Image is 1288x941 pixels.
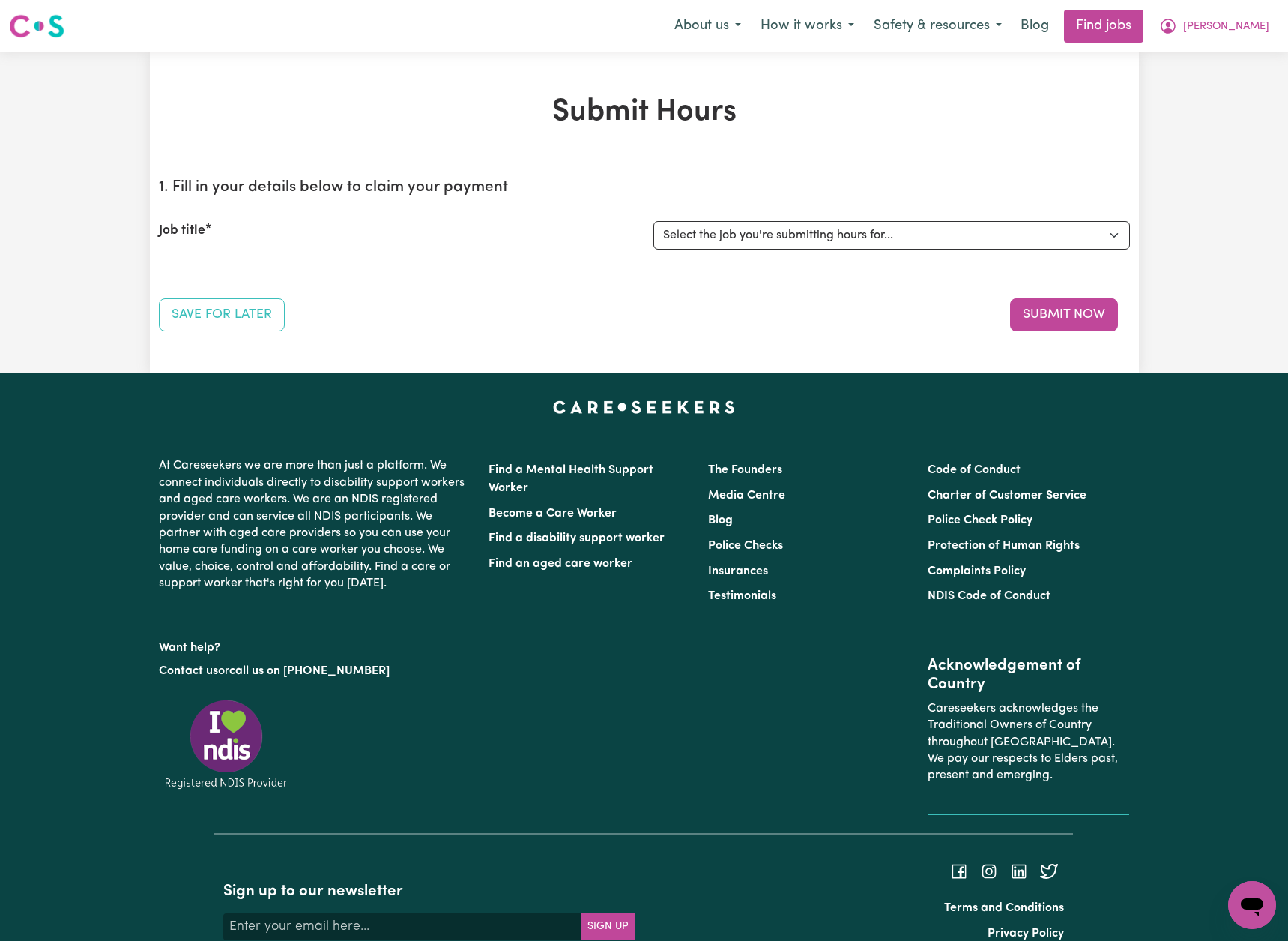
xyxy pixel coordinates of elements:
[159,451,471,598] p: At Careseekers we are more than just a platform. We connect individuals directly to disability su...
[229,665,390,677] a: call us on [PHONE_NUMBER]
[950,865,968,877] a: Follow Careseekers on Facebook
[928,540,1080,552] a: Protection of Human Rights
[489,508,617,520] a: Become a Care Worker
[159,94,1130,130] h1: Submit Hours
[944,902,1064,914] a: Terms and Conditions
[928,514,1032,526] a: Police Check Policy
[1010,298,1118,331] button: Submit your job report
[1149,10,1279,42] button: My Account
[708,565,768,577] a: Insurances
[928,490,1086,502] a: Charter of Customer Service
[708,514,733,526] a: Blog
[665,10,751,42] button: About us
[159,221,205,241] label: Job title
[9,9,64,43] a: Careseekers logo
[928,657,1129,694] h2: Acknowledgement of Country
[980,865,998,877] a: Follow Careseekers on Instagram
[159,178,1130,197] h2: 1. Fill in your details below to claim your payment
[988,928,1064,940] a: Privacy Policy
[489,532,665,544] a: Find a disability support worker
[751,10,864,42] button: How it works
[223,913,581,940] input: Enter your email here...
[159,697,294,791] img: Registered NDIS provider
[159,657,471,685] p: or
[928,590,1050,602] a: NDIS Code of Conduct
[1183,19,1269,35] span: [PERSON_NAME]
[1040,865,1058,877] a: Follow Careseekers on Twitter
[928,464,1021,476] a: Code of Conduct
[159,634,471,656] p: Want help?
[489,558,632,570] a: Find an aged care worker
[489,464,653,494] a: Find a Mental Health Support Worker
[928,565,1026,577] a: Complaints Policy
[223,883,635,901] h2: Sign up to our newsletter
[9,13,64,40] img: Careseekers logo
[159,665,218,677] a: Contact us
[1012,10,1058,43] a: Blog
[864,10,1012,42] button: Safety & resources
[1064,10,1143,43] a: Find jobs
[708,464,782,476] a: The Founders
[581,913,635,940] button: Subscribe
[159,298,285,331] button: Save your job report
[553,400,735,412] a: Careseekers home page
[1228,881,1276,929] iframe: Button to launch messaging window
[1010,865,1028,877] a: Follow Careseekers on LinkedIn
[708,540,783,552] a: Police Checks
[928,694,1129,790] p: Careseekers acknowledges the Traditional Owners of Country throughout [GEOGRAPHIC_DATA]. We pay o...
[708,590,776,602] a: Testimonials
[708,490,785,502] a: Media Centre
